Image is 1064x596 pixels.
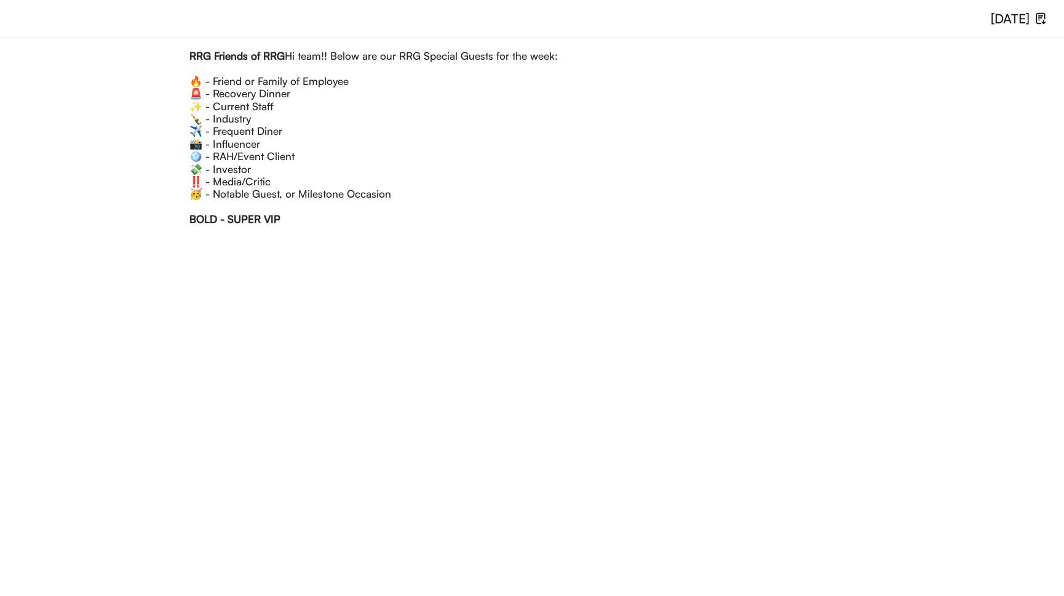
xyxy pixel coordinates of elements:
[1034,12,1047,25] img: file-download-02.svg
[189,50,875,225] div: Hi team!! Below are our RRG Special Guests for the week: 🔥 - Friend or Family of Employee 🚨 - Rec...
[17,5,36,30] img: yH5BAEAAAAALAAAAAABAAEAAAIBRAA7
[991,12,1030,25] div: [DATE]
[189,212,280,225] strong: BOLD - SUPER VIP
[189,49,285,62] strong: RRG Friends of RRG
